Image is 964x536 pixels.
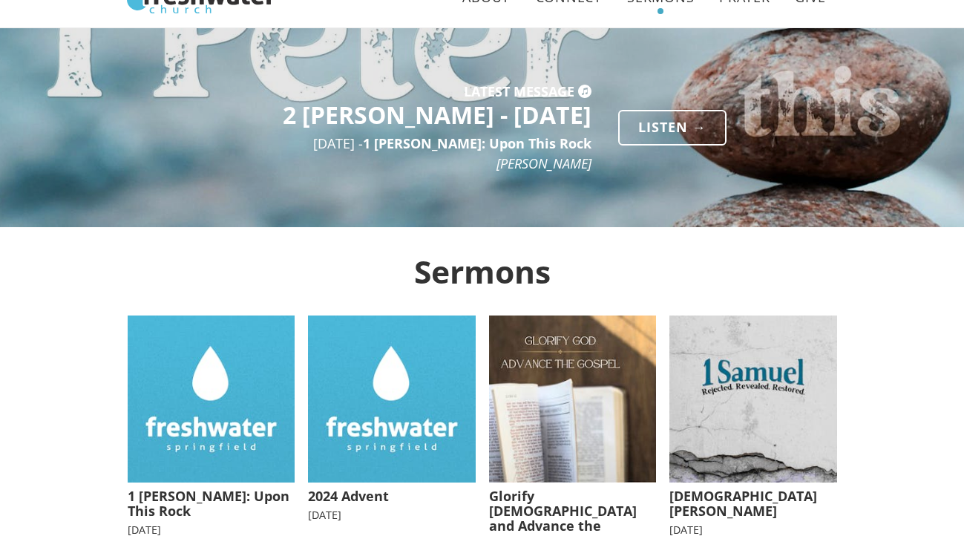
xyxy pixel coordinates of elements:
[308,489,476,504] h5: 2024 Advent
[128,316,295,483] img: fc-default-1400.png
[669,489,837,519] h5: [DEMOGRAPHIC_DATA][PERSON_NAME]
[363,134,591,152] span: 1 [PERSON_NAME]: Upon This Rock
[128,102,591,128] h3: 2 [PERSON_NAME] - [DATE]
[464,88,574,95] h5: Latest Message
[618,110,727,145] a: Listen →
[669,316,837,483] img: 1-Samuel-square.jpg
[308,316,476,523] a: 2024 Advent [DATE]
[496,154,591,172] span: [PERSON_NAME]
[128,134,591,174] p: [DATE] -
[308,508,341,522] small: [DATE]
[308,316,476,483] img: fc-default-1400.png
[128,489,295,519] h5: 1 [PERSON_NAME]: Upon This Rock
[127,254,836,289] h2: Sermons
[489,316,657,483] img: Glorify-God-Advance-the-Gospel-square.png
